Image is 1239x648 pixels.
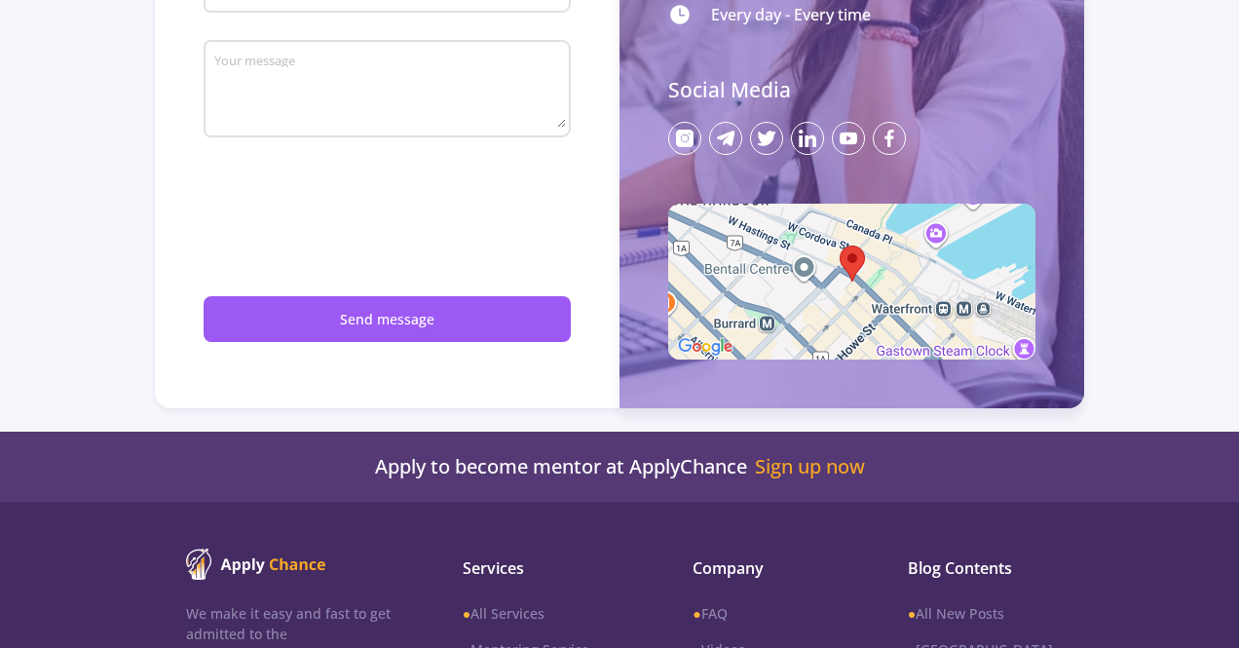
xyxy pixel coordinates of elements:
iframe: reCAPTCHA [204,173,500,249]
img: linkedin [791,122,824,155]
img: youtube [832,122,865,155]
a: ●All New Posts [908,603,1053,624]
span: Blog Contents [908,556,1053,580]
b: ● [908,604,916,623]
p: Social Media [668,75,1035,106]
img: ApplyChance logo [186,549,326,580]
a: ●FAQ [693,603,845,624]
a: Sign up now [755,455,865,478]
a: ●All Services [463,603,630,624]
span: Services [463,556,630,580]
span: Company [693,556,845,580]
button: Send message [204,296,571,342]
b: ● [693,604,700,623]
b: ● [463,604,470,623]
img: facebook [873,122,906,155]
img: Google [673,334,737,360]
p: Every day - Every time [711,3,871,26]
a: Open this area in Google Maps (opens a new window) [673,334,737,360]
